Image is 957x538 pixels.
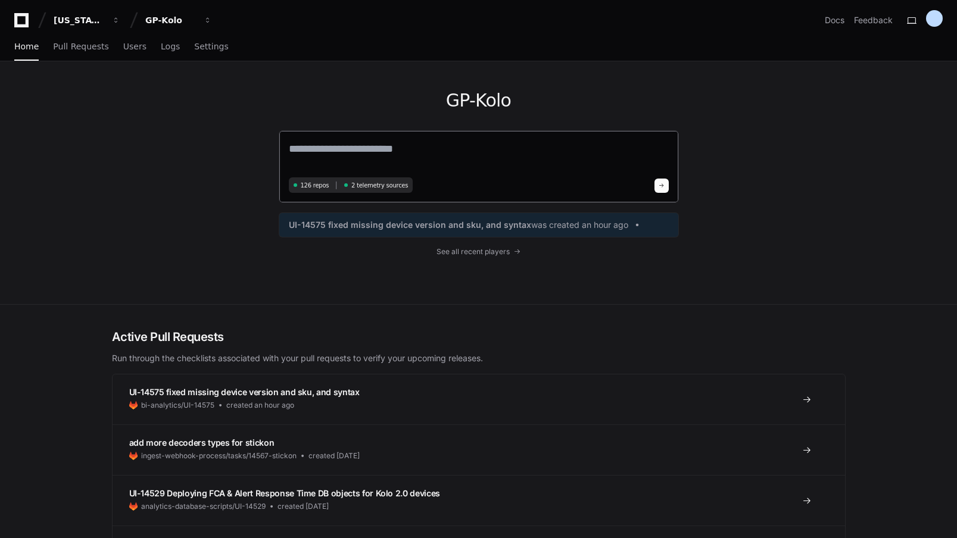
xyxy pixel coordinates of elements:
p: Run through the checklists associated with your pull requests to verify your upcoming releases. [112,352,846,364]
span: Logs [161,43,180,50]
button: [US_STATE] Pacific [49,10,125,31]
a: Settings [194,33,228,61]
button: Feedback [854,14,893,26]
span: add more decoders types for stickon [129,437,275,448]
span: was created an hour ago [531,219,628,231]
span: UI-14575 fixed missing device version and sku, and syntax [289,219,531,231]
span: ingest-webhook-process/tasks/14567-stickon [141,451,297,461]
span: UI-14529 Deploying FCA & Alert Response Time DB objects for Kolo 2.0 devices [129,488,440,498]
a: UI-14575 fixed missing device version and sku, and syntaxwas created an hour ago [289,219,669,231]
a: Users [123,33,146,61]
h1: GP-Kolo [279,90,679,111]
span: created [DATE] [278,502,329,511]
span: created [DATE] [308,451,360,461]
div: GP-Kolo [145,14,197,26]
a: Pull Requests [53,33,108,61]
a: Docs [825,14,844,26]
a: Logs [161,33,180,61]
span: UI-14575 fixed missing device version and sku, and syntax [129,387,360,397]
h2: Active Pull Requests [112,329,846,345]
span: Settings [194,43,228,50]
a: Home [14,33,39,61]
span: 2 telemetry sources [351,181,408,190]
span: 126 repos [301,181,329,190]
a: add more decoders types for stickoningest-webhook-process/tasks/14567-stickoncreated [DATE] [113,424,845,475]
span: Pull Requests [53,43,108,50]
a: See all recent players [279,247,679,257]
span: See all recent players [437,247,510,257]
a: UI-14575 fixed missing device version and sku, and syntaxbi-analytics/UI-14575created an hour ago [113,374,845,424]
span: bi-analytics/UI-14575 [141,401,214,410]
button: GP-Kolo [141,10,217,31]
span: Home [14,43,39,50]
div: [US_STATE] Pacific [54,14,105,26]
span: created an hour ago [226,401,294,410]
span: Users [123,43,146,50]
span: analytics-database-scripts/UI-14529 [141,502,266,511]
a: UI-14529 Deploying FCA & Alert Response Time DB objects for Kolo 2.0 devicesanalytics-database-sc... [113,475,845,526]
